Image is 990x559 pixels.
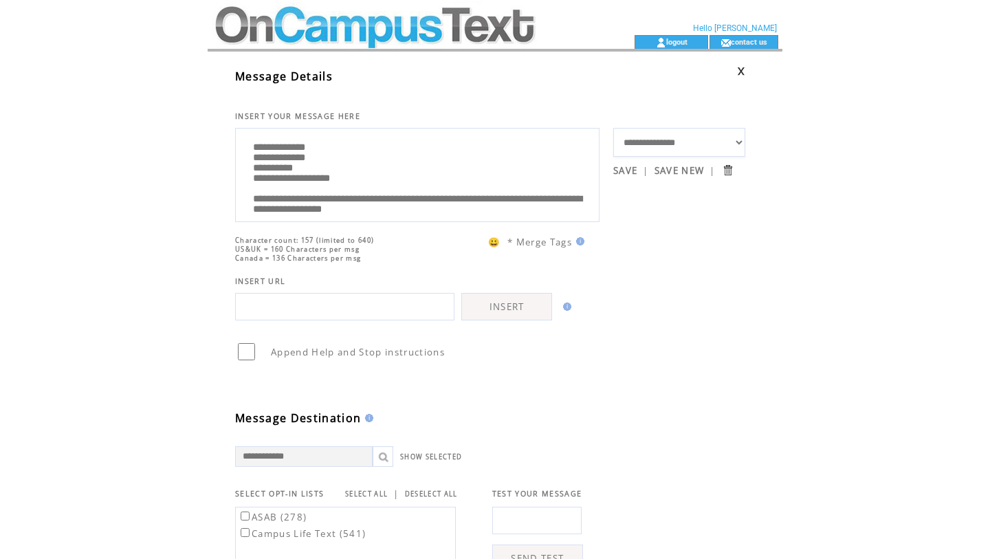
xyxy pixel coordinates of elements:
span: | [643,164,648,177]
span: | [393,487,399,500]
span: SELECT OPT-IN LISTS [235,489,324,498]
span: Hello [PERSON_NAME] [693,23,777,33]
span: US&UK = 160 Characters per msg [235,245,360,254]
a: contact us [731,37,767,46]
label: Campus Life Text (541) [238,527,366,540]
a: SELECT ALL [345,490,388,498]
span: | [709,164,715,177]
input: ASAB (278) [241,512,250,520]
a: SHOW SELECTED [400,452,462,461]
a: SAVE [613,164,637,177]
img: help.gif [559,303,571,311]
span: 😀 [488,236,500,248]
img: help.gif [572,237,584,245]
a: DESELECT ALL [405,490,458,498]
a: INSERT [461,293,552,320]
span: Append Help and Stop instructions [271,346,445,358]
input: Submit [721,164,734,177]
span: * Merge Tags [507,236,572,248]
a: logout [666,37,687,46]
span: Character count: 157 (limited to 640) [235,236,374,245]
span: Message Details [235,69,333,84]
span: INSERT YOUR MESSAGE HERE [235,111,360,121]
input: Campus Life Text (541) [241,528,250,537]
img: account_icon.gif [656,37,666,48]
span: Canada = 136 Characters per msg [235,254,361,263]
span: TEST YOUR MESSAGE [492,489,582,498]
a: SAVE NEW [654,164,705,177]
img: contact_us_icon.gif [720,37,731,48]
span: Message Destination [235,410,361,426]
span: INSERT URL [235,276,285,286]
label: ASAB (278) [238,511,307,523]
img: help.gif [361,414,373,422]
